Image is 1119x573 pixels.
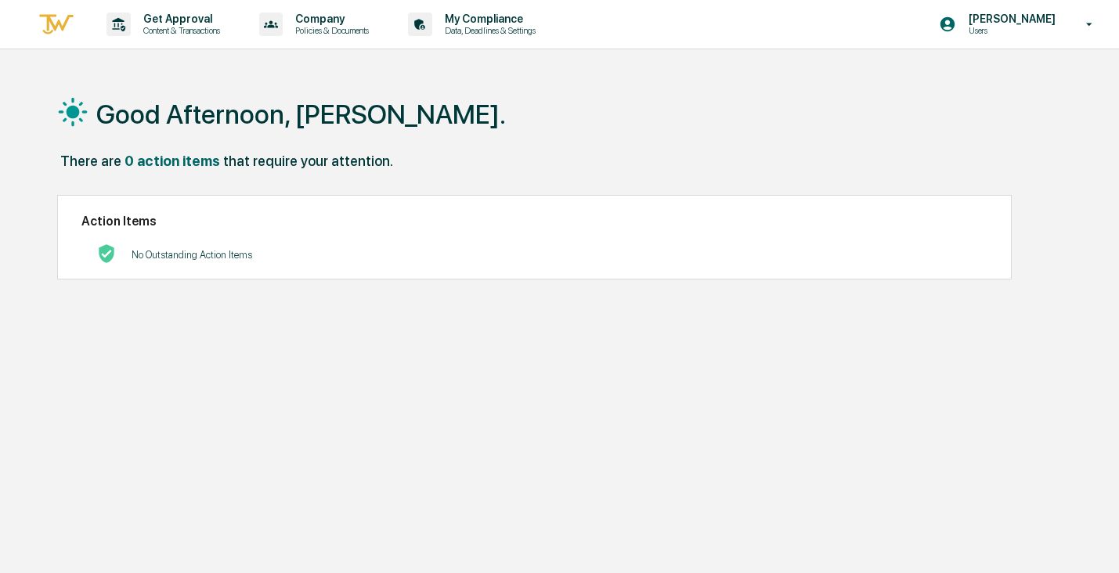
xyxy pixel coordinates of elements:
[125,153,220,169] div: 0 action items
[432,25,543,36] p: Data, Deadlines & Settings
[432,13,543,25] p: My Compliance
[956,25,1063,36] p: Users
[96,99,506,130] h1: Good Afternoon, [PERSON_NAME].
[132,249,252,261] p: No Outstanding Action Items
[97,244,116,263] img: No Actions logo
[283,13,377,25] p: Company
[38,12,75,38] img: logo
[81,214,987,229] h2: Action Items
[283,25,377,36] p: Policies & Documents
[223,153,393,169] div: that require your attention.
[131,13,228,25] p: Get Approval
[956,13,1063,25] p: [PERSON_NAME]
[60,153,121,169] div: There are
[131,25,228,36] p: Content & Transactions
